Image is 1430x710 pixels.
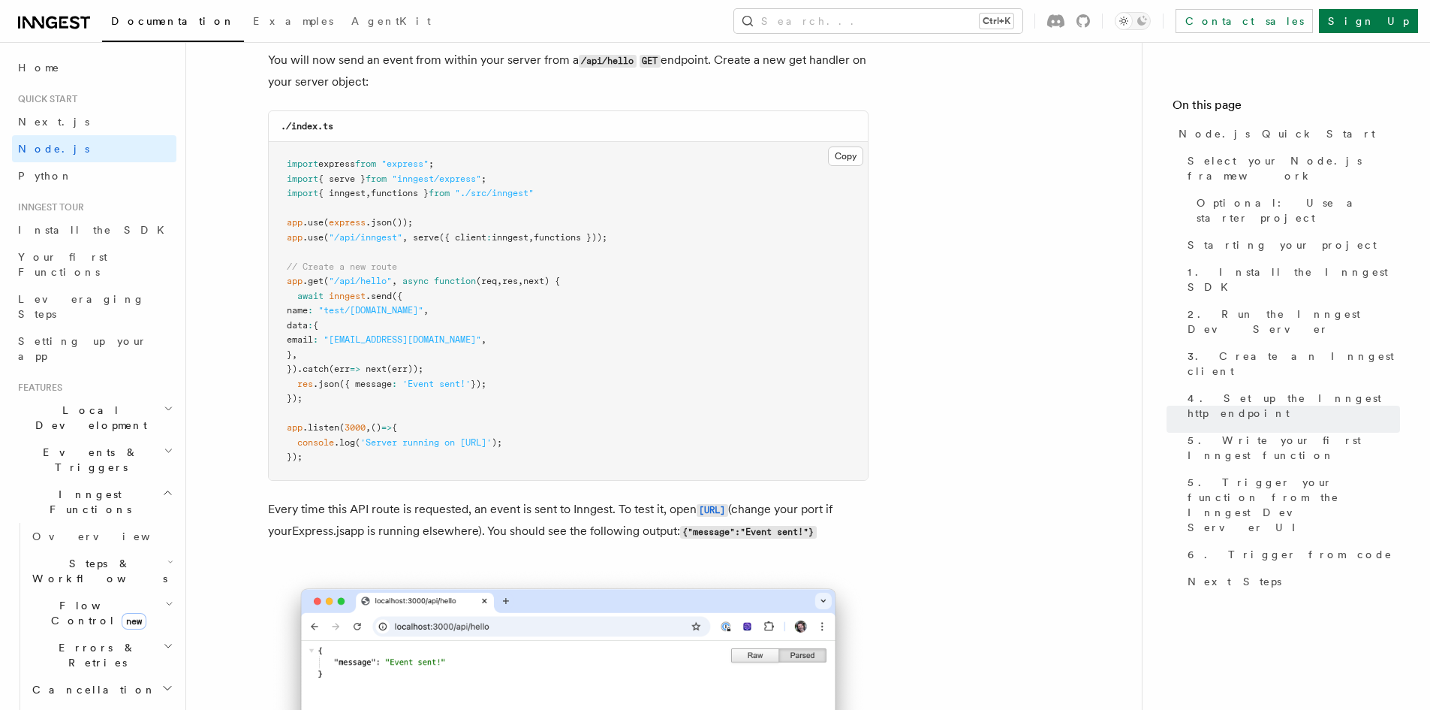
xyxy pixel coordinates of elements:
button: Local Development [12,397,176,439]
span: ( [324,217,329,228]
span: Examples [253,15,333,27]
button: Inngest Functions [12,481,176,523]
a: 4. Set up the Inngest http endpoint [1182,385,1400,427]
span: "inngest/express" [392,174,481,184]
span: ( [324,276,329,286]
span: (req [476,276,497,286]
span: }) [287,364,297,374]
span: : [308,305,313,316]
span: }); [287,452,303,462]
span: Quick start [12,93,77,105]
span: .json [366,217,392,228]
button: Search...Ctrl+K [734,9,1022,33]
span: { inngest [318,188,366,198]
span: "test/[DOMAIN_NAME]" [318,305,423,316]
kbd: Ctrl+K [980,14,1013,29]
span: .send [366,291,392,301]
span: Flow Control [26,598,165,628]
span: Select your Node.js framework [1188,153,1400,183]
a: Your first Functions [12,243,176,286]
a: Select your Node.js framework [1182,147,1400,189]
span: }); [287,393,303,403]
span: app [287,232,303,243]
span: AgentKit [351,15,431,27]
span: .get [303,276,324,286]
code: GET [640,55,661,68]
p: Every time this API route is requested, an event is sent to Inngest. To test it, open (change you... [268,499,869,542]
span: from [355,159,376,169]
span: inngest [329,291,366,301]
span: (err [329,364,350,374]
span: ( [355,437,360,448]
span: express [329,217,366,228]
span: "/api/hello" [329,276,392,286]
code: [URL] [697,504,728,517]
a: Overview [26,523,176,550]
span: } [287,349,292,360]
span: "[EMAIL_ADDRESS][DOMAIN_NAME]" [324,334,481,345]
span: .use [303,232,324,243]
span: Optional: Use a starter project [1197,195,1400,225]
span: ({ [392,291,402,301]
a: Leveraging Steps [12,286,176,328]
span: next) { [523,276,560,286]
span: 3000 [345,422,366,433]
span: { [392,422,397,433]
span: app [287,217,303,228]
span: from [366,174,387,184]
span: Install the SDK [18,224,173,236]
a: 6. Trigger from code [1182,541,1400,568]
button: Flow Controlnew [26,592,176,634]
span: Next Steps [1188,574,1281,589]
span: ()); [392,217,413,228]
a: Examples [244,5,342,41]
span: res [502,276,518,286]
h4: On this page [1173,96,1400,120]
span: (err)); [387,364,423,374]
span: Inngest tour [12,201,84,213]
a: Python [12,162,176,189]
a: 2. Run the Inngest Dev Server [1182,301,1400,343]
span: 4. Set up the Inngest http endpoint [1188,391,1400,421]
span: "express" [381,159,429,169]
span: 'Server running on [URL]' [360,437,492,448]
span: await [297,291,324,301]
button: Events & Triggers [12,439,176,481]
span: new [122,613,146,630]
a: AgentKit [342,5,440,41]
span: , [392,276,397,286]
span: Local Development [12,403,164,433]
a: Setting up your app [12,328,176,370]
span: }); [471,379,486,389]
a: Home [12,54,176,81]
span: Node.js Quick Start [1179,126,1375,141]
a: Starting your project [1182,231,1400,258]
span: , [497,276,502,286]
span: app [287,276,303,286]
span: Leveraging Steps [18,293,145,320]
a: Documentation [102,5,244,42]
span: from [429,188,450,198]
span: 2. Run the Inngest Dev Server [1188,307,1400,337]
span: Cancellation [26,682,156,697]
span: : [308,320,313,331]
a: 1. Install the Inngest SDK [1182,258,1400,301]
code: /api/hello [579,55,637,68]
span: import [287,188,318,198]
span: "/api/inngest" [329,232,402,243]
span: ; [429,159,434,169]
span: async [402,276,429,286]
span: email [287,334,313,345]
span: ({ message [339,379,392,389]
span: , [518,276,523,286]
span: : [313,334,318,345]
span: , [528,232,534,243]
span: { [313,320,318,331]
button: Errors & Retries [26,634,176,676]
span: Documentation [111,15,235,27]
code: {"message":"Event sent!"} [680,526,817,539]
span: ; [481,174,486,184]
a: Install the SDK [12,216,176,243]
span: , [292,349,297,360]
span: Starting your project [1188,237,1377,252]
